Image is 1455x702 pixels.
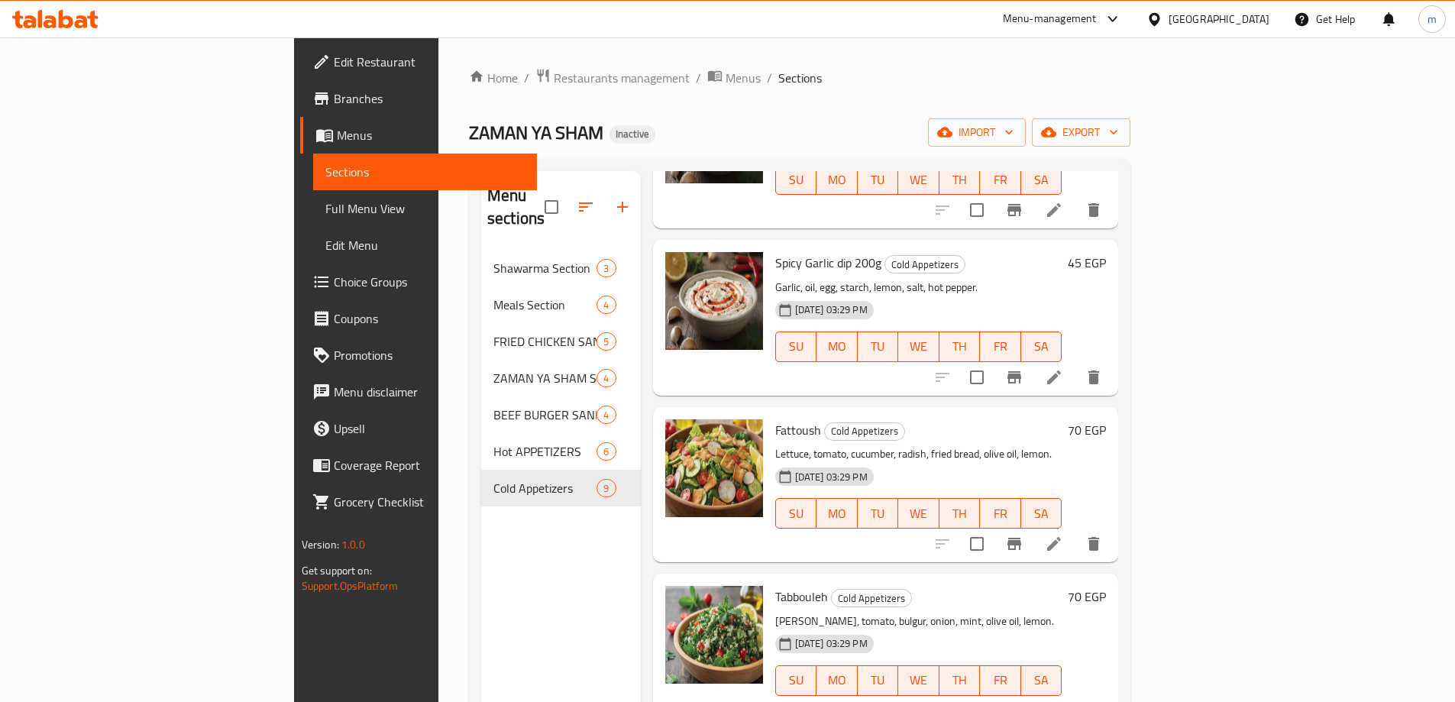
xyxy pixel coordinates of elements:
span: Hot APPETIZERS [493,442,597,461]
span: Coverage Report [334,456,525,474]
img: Spicy Garlic dip 200g [665,252,763,350]
span: MO [823,669,852,691]
button: TU [858,164,899,195]
span: WE [904,335,933,357]
button: SA [1021,498,1062,529]
a: Upsell [300,410,537,447]
span: MO [823,503,852,525]
button: SU [775,665,816,696]
a: Grocery Checklist [300,484,537,520]
span: Spicy Garlic dip 200g [775,251,881,274]
button: MO [816,498,858,529]
span: SA [1027,503,1056,525]
div: FRIED CHICKEN SANDWICH5 [481,323,641,360]
span: TU [864,669,893,691]
div: items [597,369,616,387]
span: Promotions [334,346,525,364]
button: SU [775,164,816,195]
span: TH [946,335,975,357]
li: / [696,69,701,87]
h6: 70 EGP [1068,586,1106,607]
span: Meals Section [493,296,597,314]
a: Support.OpsPlatform [302,576,399,596]
div: Meals Section4 [481,286,641,323]
button: TH [939,164,981,195]
div: BEEF BURGER SANDWICH4 [481,396,641,433]
span: FR [986,335,1015,357]
span: Menu disclaimer [334,383,525,401]
span: WE [904,669,933,691]
button: Branch-specific-item [996,359,1033,396]
span: TH [946,669,975,691]
span: SU [782,169,810,191]
div: Inactive [609,125,655,144]
button: TU [858,498,899,529]
span: SA [1027,335,1056,357]
a: Edit menu item [1045,368,1063,387]
div: items [597,479,616,497]
button: MO [816,665,858,696]
span: Select to update [961,528,993,560]
span: FR [986,169,1015,191]
button: FR [980,164,1021,195]
button: delete [1075,192,1112,228]
span: Tabbouleh [775,585,828,608]
button: SA [1021,164,1062,195]
span: 3 [597,261,615,276]
span: SA [1027,169,1056,191]
span: WE [904,169,933,191]
h6: 45 EGP [1068,252,1106,273]
button: Add section [604,189,641,225]
p: [PERSON_NAME], tomato, bulgur, onion, mint, olive oil, lemon. [775,612,1062,631]
a: Edit Menu [313,227,537,264]
a: Full Menu View [313,190,537,227]
a: Edit Restaurant [300,44,537,80]
a: Menus [300,117,537,154]
span: TH [946,503,975,525]
button: MO [816,332,858,362]
div: items [597,406,616,424]
button: SU [775,332,816,362]
div: Cold Appetizers [824,422,905,441]
span: WE [904,503,933,525]
button: WE [898,332,939,362]
button: Branch-specific-item [996,526,1033,562]
span: Sections [325,163,525,181]
span: Choice Groups [334,273,525,291]
span: Fattoush [775,419,821,442]
span: TU [864,169,893,191]
span: Edit Menu [325,236,525,254]
a: Coupons [300,300,537,337]
span: Sort sections [567,189,604,225]
span: Cold Appetizers [825,422,904,440]
span: 1.0.0 [341,535,365,555]
button: SA [1021,665,1062,696]
span: SU [782,503,810,525]
span: BEEF BURGER SANDWICH [493,406,597,424]
a: Edit menu item [1045,535,1063,553]
a: Restaurants management [535,68,690,88]
span: Menus [337,126,525,144]
span: [DATE] 03:29 PM [789,302,874,317]
nav: Menu sections [481,244,641,513]
span: SU [782,669,810,691]
img: Fattoush [665,419,763,517]
span: SA [1027,669,1056,691]
span: FRIED CHICKEN SANDWICH [493,332,597,351]
span: Inactive [609,128,655,141]
div: Shawarma Section3 [481,250,641,286]
button: delete [1075,359,1112,396]
button: TH [939,665,981,696]
span: Version: [302,535,339,555]
button: TU [858,665,899,696]
button: TU [858,332,899,362]
span: TH [946,169,975,191]
button: SA [1021,332,1062,362]
span: Cold Appetizers [832,590,911,607]
span: Grocery Checklist [334,493,525,511]
span: import [940,123,1014,142]
div: Cold Appetizers [884,255,965,273]
span: Restaurants management [554,69,690,87]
